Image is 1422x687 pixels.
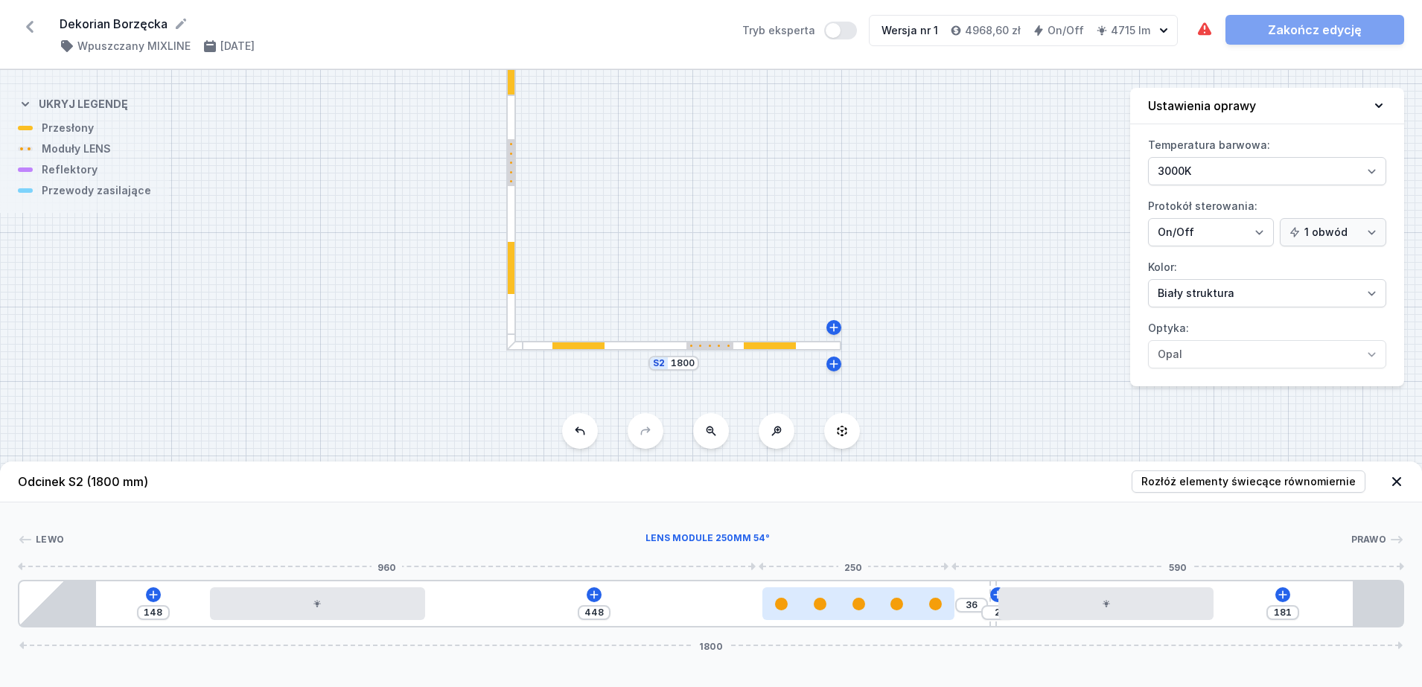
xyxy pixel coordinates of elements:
select: Temperatura barwowa: [1148,157,1386,185]
input: Wymiar [mm] [1271,607,1295,619]
span: 1800 [693,641,729,650]
div: LED opal module 280mm [210,587,425,620]
div: LED opal module 280mm [998,587,1214,620]
div: LENS module 250mm 54° [64,532,1351,547]
button: Dodaj element [146,587,161,602]
span: 590 [1163,562,1193,571]
select: Protokół sterowania: [1280,218,1386,246]
button: Rozłóż elementy świecące równomiernie [1132,470,1365,493]
input: Wymiar [mm] [671,357,695,369]
button: Wersja nr 14968,60 złOn/Off4715 lm [869,15,1178,46]
span: Rozłóż elementy świecące równomiernie [1141,474,1356,489]
label: Temperatura barwowa: [1148,133,1386,185]
h4: Odcinek S2 [18,473,148,491]
input: Wymiar [mm] [141,607,165,619]
button: Ustawienia oprawy [1130,88,1404,124]
select: Optyka: [1148,340,1386,368]
button: Ukryj legendę [18,85,128,121]
input: Wymiar [mm] [986,607,1010,619]
h4: 4715 lm [1111,23,1150,38]
h4: 4968,60 zł [965,23,1021,38]
label: Tryb eksperta [742,22,857,39]
select: Protokół sterowania: [1148,218,1274,246]
span: 960 [372,562,402,571]
h4: On/Off [1048,23,1084,38]
span: 250 [838,562,868,571]
h4: [DATE] [220,39,255,54]
button: Edytuj nazwę projektu [173,16,188,31]
div: LENS module 250mm 54° [762,587,954,620]
button: Tryb eksperta [824,22,857,39]
button: Dodaj element [587,587,602,602]
input: Wymiar [mm] [960,599,983,611]
select: Kolor: [1148,279,1386,307]
div: Wersja nr 1 [881,23,938,38]
span: Lewo [36,534,64,546]
button: Dodaj element [1275,587,1290,602]
label: Optyka: [1148,316,1386,368]
button: Dodaj element [990,587,1005,602]
h4: Ustawienia oprawy [1148,97,1256,115]
span: (1800 mm) [86,474,148,489]
input: Wymiar [mm] [582,607,606,619]
h4: Wpuszczany MIXLINE [77,39,191,54]
label: Kolor: [1148,255,1386,307]
label: Protokół sterowania: [1148,194,1386,246]
span: Prawo [1351,534,1387,546]
h4: Ukryj legendę [39,97,128,112]
form: Dekorian Borzęcka [60,15,724,33]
